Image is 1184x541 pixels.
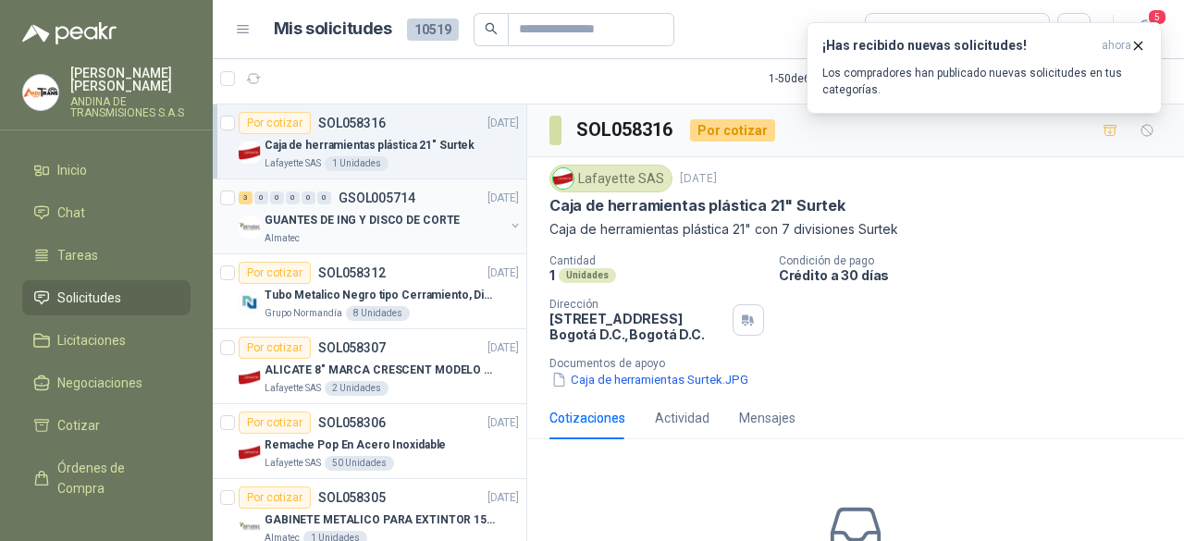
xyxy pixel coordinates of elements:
a: Órdenes de Compra [22,450,191,506]
p: Los compradores han publicado nuevas solicitudes en tus categorías. [822,65,1146,98]
a: Por cotizarSOL058307[DATE] Company LogoALICATE 8" MARCA CRESCENT MODELO 38008tvLafayette SAS2 Uni... [213,329,526,404]
div: Por cotizar [239,412,311,434]
a: Por cotizarSOL058312[DATE] Company LogoTubo Metalico Negro tipo Cerramiento, Diametro 1-1/2", Esp... [213,254,526,329]
p: [DATE] [487,489,519,507]
span: Negociaciones [57,373,142,393]
div: Mensajes [739,408,795,428]
div: Cotizaciones [549,408,625,428]
p: ANDINA DE TRANSMISIONES S.A.S [70,96,191,118]
div: Por cotizar [239,486,311,509]
div: 8 Unidades [346,306,410,321]
div: 1 - 50 de 6728 [769,64,889,93]
img: Company Logo [239,141,261,164]
span: 5 [1147,8,1167,26]
p: Caja de herramientas plástica 21" Surtek [265,137,475,154]
p: Tubo Metalico Negro tipo Cerramiento, Diametro 1-1/2", Espesor 2mm, Longitud 6m [265,287,495,304]
p: SOL058307 [318,341,386,354]
button: ¡Has recibido nuevas solicitudes!ahora Los compradores han publicado nuevas solicitudes en tus ca... [807,22,1162,114]
p: Lafayette SAS [265,381,321,396]
p: SOL058312 [318,266,386,279]
div: 0 [270,191,284,204]
div: Actividad [655,408,709,428]
p: Crédito a 30 días [779,267,1177,283]
p: [DATE] [680,170,717,188]
p: [STREET_ADDRESS] Bogotá D.C. , Bogotá D.C. [549,311,725,342]
h3: ¡Has recibido nuevas solicitudes! [822,38,1094,54]
img: Company Logo [553,168,573,189]
span: Solicitudes [57,288,121,308]
span: search [485,22,498,35]
a: Solicitudes [22,280,191,315]
p: [DATE] [487,190,519,207]
a: Por cotizarSOL058306[DATE] Company LogoRemache Pop En Acero InoxidableLafayette SAS50 Unidades [213,404,526,479]
p: 1 [549,267,555,283]
span: Cotizar [57,415,100,436]
p: Almatec [265,231,300,246]
p: Remache Pop En Acero Inoxidable [265,436,446,454]
div: 0 [254,191,268,204]
img: Company Logo [239,516,261,538]
p: Caja de herramientas plástica 21" con 7 divisiones Surtek [549,219,1162,240]
p: Lafayette SAS [265,456,321,471]
img: Company Logo [23,75,58,110]
p: Lafayette SAS [265,156,321,171]
p: GUANTES DE ING Y DISCO DE CORTE [265,212,460,229]
img: Company Logo [239,291,261,314]
p: GSOL005714 [339,191,415,204]
img: Company Logo [239,441,261,463]
p: [PERSON_NAME] [PERSON_NAME] [70,67,191,92]
p: Cantidad [549,254,764,267]
span: 10519 [407,18,459,41]
h1: Mis solicitudes [274,16,392,43]
p: Caja de herramientas plástica 21" Surtek [549,196,845,215]
img: Logo peakr [22,22,117,44]
span: Órdenes de Compra [57,458,173,498]
p: Grupo Normandía [265,306,342,321]
a: Chat [22,195,191,230]
p: GABINETE METALICO PARA EXTINTOR 15 LB [265,511,495,529]
p: [DATE] [487,264,519,282]
a: Por cotizarSOL058316[DATE] Company LogoCaja de herramientas plástica 21" SurtekLafayette SAS1 Uni... [213,105,526,179]
img: Company Logo [239,366,261,388]
div: 2 Unidades [325,381,388,396]
p: [DATE] [487,414,519,432]
p: [DATE] [487,339,519,357]
div: 1 Unidades [325,156,388,171]
p: Dirección [549,298,725,311]
div: Lafayette SAS [549,165,672,192]
span: Licitaciones [57,330,126,350]
div: Por cotizar [239,337,311,359]
div: 0 [302,191,315,204]
p: SOL058316 [318,117,386,129]
a: 3 0 0 0 0 0 GSOL005714[DATE] Company LogoGUANTES DE ING Y DISCO DE CORTEAlmatec [239,187,523,246]
a: Negociaciones [22,365,191,400]
div: 3 [239,191,253,204]
div: Por cotizar [239,262,311,284]
div: 0 [317,191,331,204]
div: Por cotizar [690,119,775,141]
div: 50 Unidades [325,456,394,471]
a: Tareas [22,238,191,273]
h3: SOL058316 [576,116,675,144]
div: 0 [286,191,300,204]
div: Todas [877,19,916,40]
a: Cotizar [22,408,191,443]
p: [DATE] [487,115,519,132]
p: SOL058305 [318,491,386,504]
div: Por cotizar [239,112,311,134]
p: ALICATE 8" MARCA CRESCENT MODELO 38008tv [265,362,495,379]
span: Chat [57,203,85,223]
p: Documentos de apoyo [549,357,1177,370]
span: Inicio [57,160,87,180]
a: Licitaciones [22,323,191,358]
img: Company Logo [239,216,261,239]
span: ahora [1102,38,1131,54]
a: Inicio [22,153,191,188]
p: SOL058306 [318,416,386,429]
button: 5 [1128,13,1162,46]
div: Unidades [559,268,616,283]
span: Tareas [57,245,98,265]
button: Caja de herramientas Surtek.JPG [549,370,750,389]
p: Condición de pago [779,254,1177,267]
